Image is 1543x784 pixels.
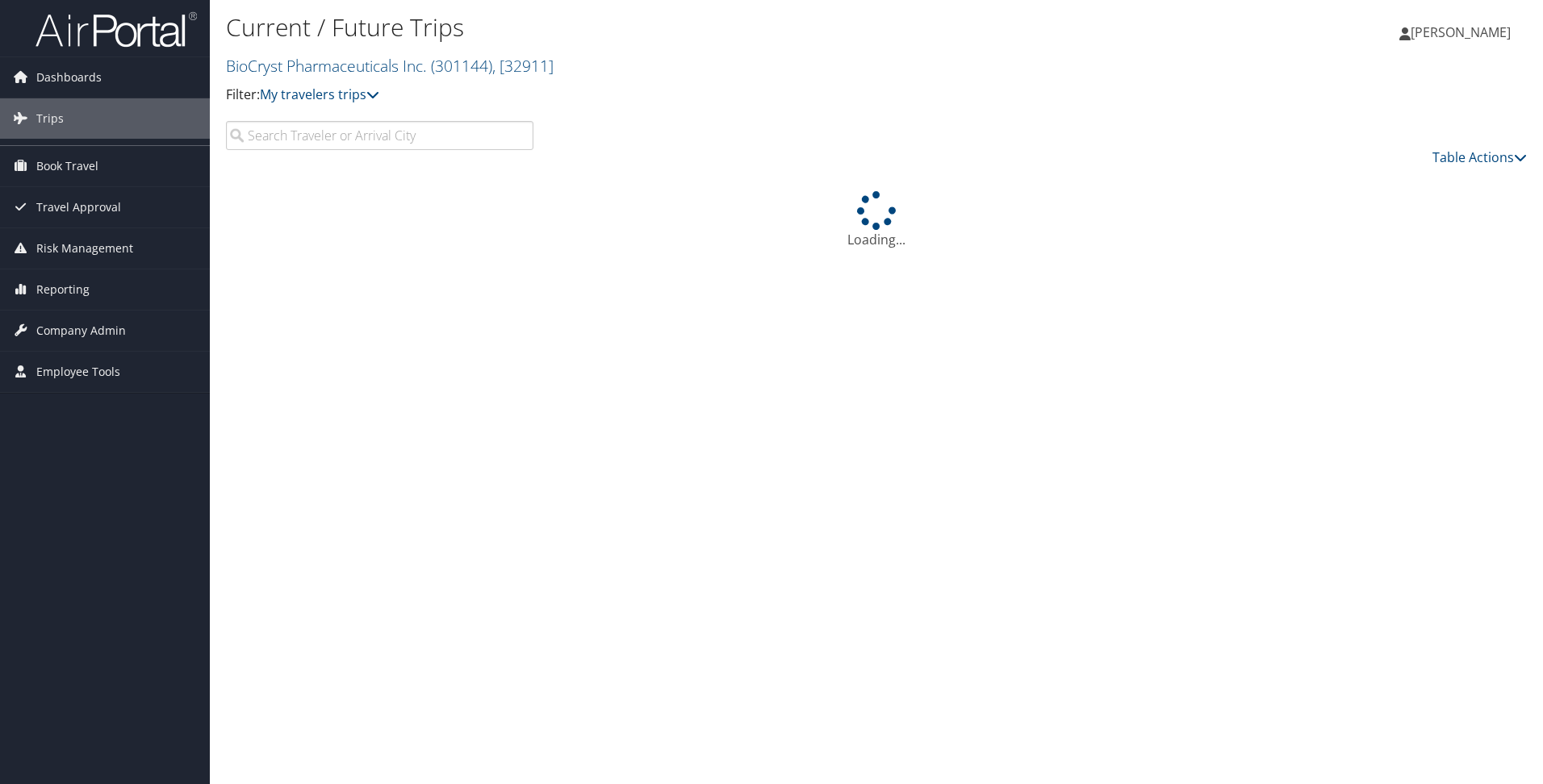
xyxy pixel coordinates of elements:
[226,121,533,150] input: Search Traveler or Arrival City
[226,191,1527,249] div: Loading...
[226,85,1093,106] p: Filter:
[36,352,120,392] span: Employee Tools
[36,187,121,227] span: Travel Approval
[36,57,102,98] span: Dashboards
[36,10,197,48] img: airportal-logo.png
[1399,8,1527,56] a: [PERSON_NAME]
[431,55,492,77] span: ( 301144 )
[36,228,133,269] span: Risk Management
[1411,23,1511,41] span: [PERSON_NAME]
[36,146,98,186] span: Book Travel
[36,311,126,351] span: Company Admin
[226,55,554,77] a: BioCryst Pharmaceuticals Inc.
[226,10,1093,44] h1: Current / Future Trips
[36,269,90,310] span: Reporting
[1432,148,1527,166] a: Table Actions
[260,85,379,103] a: My travelers trips
[36,98,64,139] span: Trips
[492,55,554,77] span: , [ 32911 ]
